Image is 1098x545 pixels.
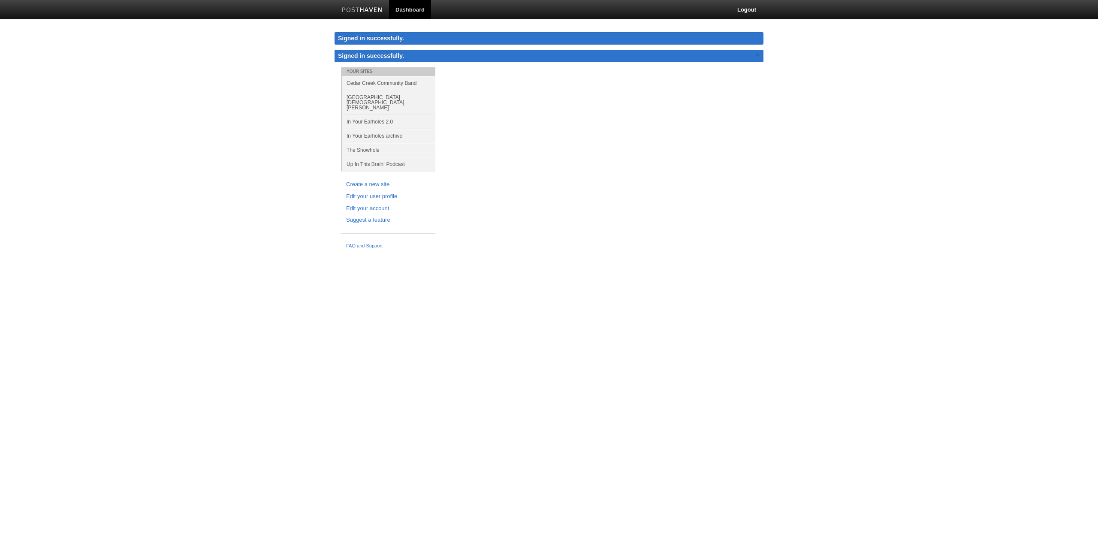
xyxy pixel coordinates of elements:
li: Your Sites [341,67,435,76]
div: Signed in successfully. [335,32,763,45]
a: Create a new site [346,180,430,189]
a: Edit your user profile [346,192,430,201]
a: Up In This Brain! Podcast [342,157,435,171]
a: In Your Earholes 2.0 [342,114,435,129]
a: In Your Earholes archive [342,129,435,143]
a: Suggest a feature [346,216,430,225]
a: × [754,50,761,60]
a: Cedar Creek Community Band [342,76,435,90]
a: [GEOGRAPHIC_DATA][DEMOGRAPHIC_DATA][PERSON_NAME] [342,90,435,114]
a: Edit your account [346,204,430,213]
a: FAQ and Support [346,242,430,250]
a: The Showhole [342,143,435,157]
span: Signed in successfully. [338,52,404,59]
img: Posthaven-bar [342,7,383,14]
